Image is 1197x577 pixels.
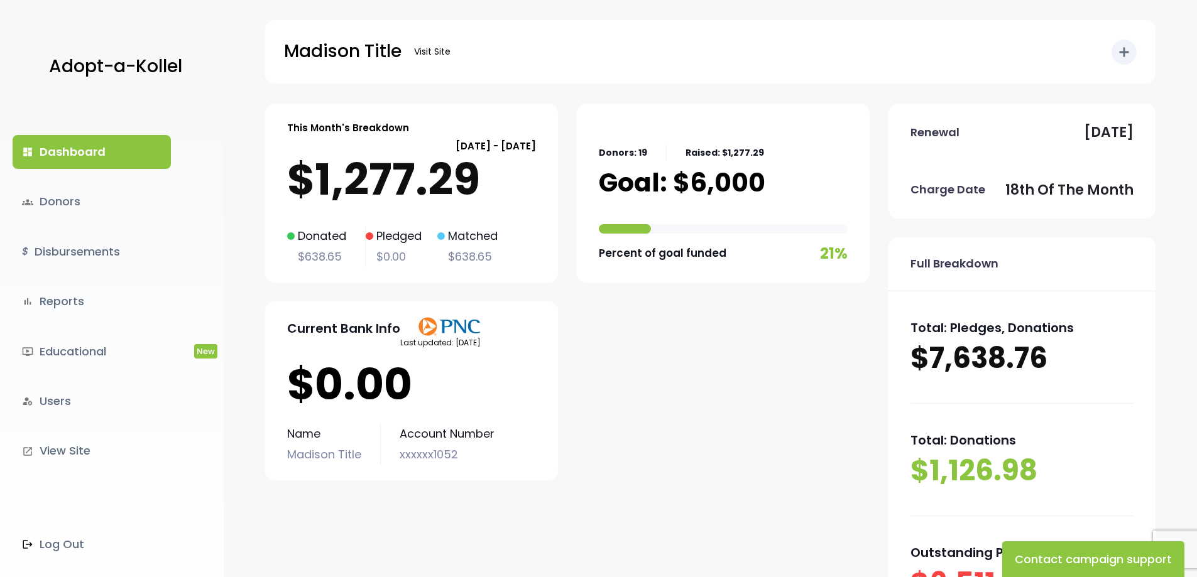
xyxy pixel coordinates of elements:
p: Raised: $1,277.29 [686,145,764,161]
i: dashboard [22,146,33,158]
p: Donors: 19 [599,145,647,161]
p: $1,126.98 [910,451,1134,490]
p: $638.65 [437,247,498,267]
p: Madison Title [287,445,361,465]
a: groupsDonors [13,185,171,218]
button: Contact campaign support [1002,541,1184,577]
p: Name [287,424,361,444]
p: 21% [820,240,848,267]
p: $1,277.29 [287,154,536,205]
i: $ [22,243,28,261]
a: Visit Site [408,40,457,64]
p: Last updated: [DATE] [400,336,481,350]
p: $0.00 [366,247,422,267]
a: launchView Site [13,434,171,468]
p: $638.65 [287,247,346,267]
p: Pledged [366,226,422,246]
p: Percent of goal funded [599,244,726,263]
p: Full Breakdown [910,254,998,274]
p: Total: Pledges, Donations [910,316,1134,339]
p: [DATE] - [DATE] [287,138,536,154]
span: New [194,344,217,359]
p: [DATE] [1084,120,1134,145]
p: 18th of the month [1005,178,1134,203]
i: add [1117,45,1132,60]
p: Renewal [910,122,959,143]
p: Goal: $6,000 [599,167,765,198]
p: Donated [287,226,346,246]
p: xxxxxx1052 [400,445,495,465]
p: Matched [437,226,498,246]
p: Outstanding Pledges [910,541,1134,564]
span: groups [22,197,33,208]
i: launch [22,446,33,457]
i: ondemand_video [22,346,33,357]
a: Log Out [13,527,171,561]
button: add [1112,40,1137,65]
i: bar_chart [22,296,33,307]
a: $Disbursements [13,235,171,269]
i: manage_accounts [22,396,33,407]
a: bar_chartReports [13,284,171,318]
p: Account Number [400,424,495,444]
a: manage_accountsUsers [13,384,171,418]
p: Madison Title [284,36,402,67]
p: Total: Donations [910,429,1134,451]
p: $7,638.76 [910,339,1134,378]
a: Adopt-a-Kollel [43,36,182,97]
a: dashboardDashboard [13,135,171,169]
p: $0.00 [287,359,536,409]
a: ondemand_videoEducationalNew [13,335,171,369]
img: PNClogo.svg [418,317,481,336]
p: Charge Date [910,180,985,200]
p: Adopt-a-Kollel [49,51,182,82]
p: This Month's Breakdown [287,119,409,136]
p: Current Bank Info [287,317,400,340]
